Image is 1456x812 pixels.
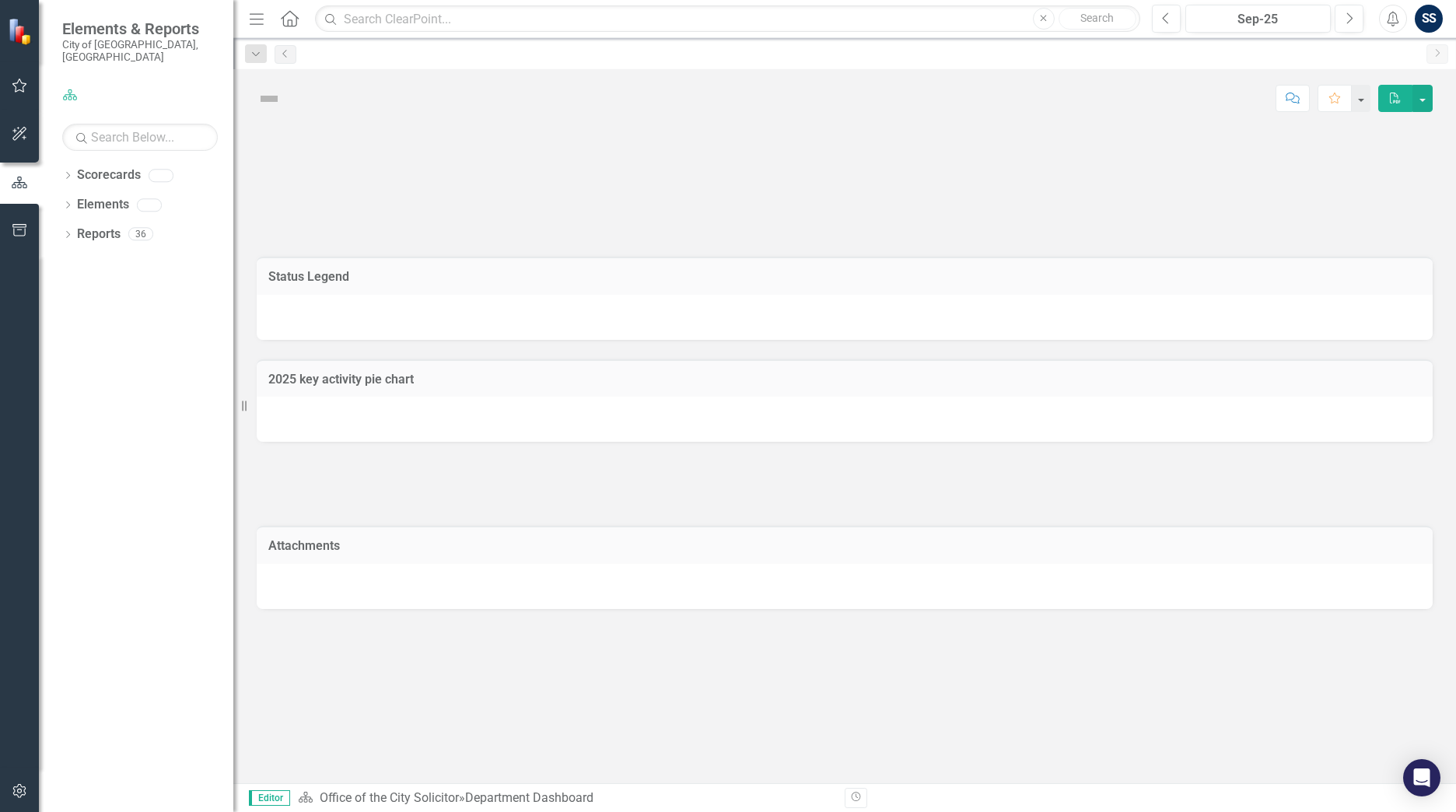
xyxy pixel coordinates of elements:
span: Search [1080,12,1114,24]
div: 36 [128,228,153,241]
div: Open Intercom Messenger [1403,759,1440,796]
span: Editor [249,790,290,806]
a: Office of the City Solicitor [320,790,459,805]
img: Not Defined [257,86,282,111]
button: SS [1415,5,1443,33]
h3: 2025 key activity pie chart [268,373,1421,387]
button: Sep-25 [1185,5,1331,33]
input: Search Below... [62,124,218,151]
h3: Status Legend [268,270,1421,284]
a: Scorecards [77,166,141,184]
div: Department Dashboard [465,790,593,805]
a: Elements [77,196,129,214]
small: City of [GEOGRAPHIC_DATA], [GEOGRAPHIC_DATA] [62,38,218,64]
h3: Attachments [268,539,1421,553]
div: Sep-25 [1191,10,1325,29]
div: » [298,789,833,807]
a: Reports [77,226,121,243]
span: Elements & Reports [62,19,218,38]
img: ClearPoint Strategy [8,17,35,44]
input: Search ClearPoint... [315,5,1140,33]
button: Search [1059,8,1136,30]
